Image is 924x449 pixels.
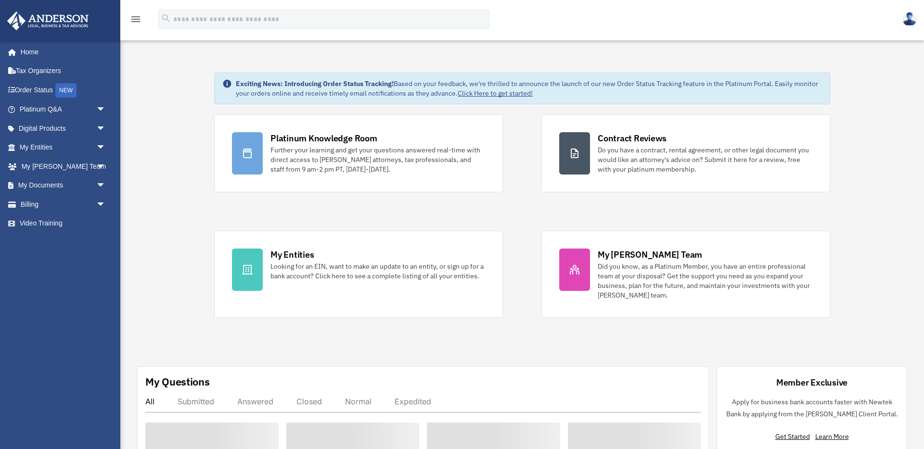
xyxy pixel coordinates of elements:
[145,374,210,389] div: My Questions
[236,79,822,98] div: Based on your feedback, we're thrilled to announce the launch of our new Order Status Tracking fe...
[237,397,273,406] div: Answered
[815,432,849,441] a: Learn More
[541,231,830,318] a: My [PERSON_NAME] Team Did you know, as a Platinum Member, you have an entire professional team at...
[270,262,485,281] div: Looking for an EIN, want to make an update to an entity, or sign up for a bank account? Click her...
[96,100,115,120] span: arrow_drop_down
[7,42,115,62] a: Home
[270,132,377,144] div: Platinum Knowledge Room
[598,249,702,261] div: My [PERSON_NAME] Team
[236,79,394,88] strong: Exciting News: Introducing Order Status Tracking!
[725,396,899,420] p: Apply for business bank accounts faster with Newtek Bank by applying from the [PERSON_NAME] Clien...
[4,12,91,30] img: Anderson Advisors Platinum Portal
[395,397,431,406] div: Expedited
[161,13,171,24] i: search
[145,397,154,406] div: All
[130,17,141,25] a: menu
[345,397,372,406] div: Normal
[178,397,214,406] div: Submitted
[96,138,115,158] span: arrow_drop_down
[902,12,917,26] img: User Pic
[7,214,120,233] a: Video Training
[296,397,322,406] div: Closed
[270,145,485,174] div: Further your learning and get your questions answered real-time with direct access to [PERSON_NAM...
[7,138,120,157] a: My Entitiesarrow_drop_down
[598,132,667,144] div: Contract Reviews
[214,114,503,192] a: Platinum Knowledge Room Further your learning and get your questions answered real-time with dire...
[7,100,120,119] a: Platinum Q&Aarrow_drop_down
[7,176,120,195] a: My Documentsarrow_drop_down
[130,13,141,25] i: menu
[55,83,77,98] div: NEW
[7,80,120,100] a: Order StatusNEW
[7,62,120,81] a: Tax Organizers
[775,432,814,441] a: Get Started
[96,119,115,138] span: arrow_drop_down
[776,376,847,388] div: Member Exclusive
[541,114,830,192] a: Contract Reviews Do you have a contract, rental agreement, or other legal document you would like...
[96,195,115,214] span: arrow_drop_down
[7,195,120,214] a: Billingarrow_drop_down
[270,249,314,261] div: My Entities
[96,176,115,196] span: arrow_drop_down
[598,262,812,300] div: Did you know, as a Platinum Member, you have an entire professional team at your disposal? Get th...
[7,157,120,176] a: My [PERSON_NAME] Teamarrow_drop_down
[214,231,503,318] a: My Entities Looking for an EIN, want to make an update to an entity, or sign up for a bank accoun...
[458,89,533,98] a: Click Here to get started!
[7,119,120,138] a: Digital Productsarrow_drop_down
[598,145,812,174] div: Do you have a contract, rental agreement, or other legal document you would like an attorney's ad...
[96,157,115,176] span: arrow_drop_down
